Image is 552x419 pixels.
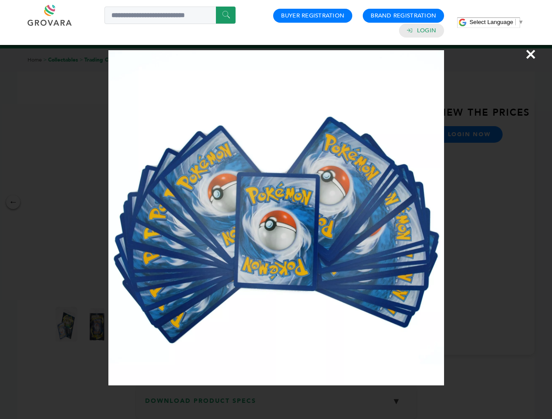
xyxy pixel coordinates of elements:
[469,19,513,25] span: Select Language
[104,7,236,24] input: Search a product or brand...
[525,42,537,66] span: ×
[518,19,524,25] span: ▼
[469,19,524,25] a: Select Language​
[417,27,436,34] a: Login
[515,19,516,25] span: ​
[281,12,344,20] a: Buyer Registration
[371,12,436,20] a: Brand Registration
[108,50,444,385] img: Image Preview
